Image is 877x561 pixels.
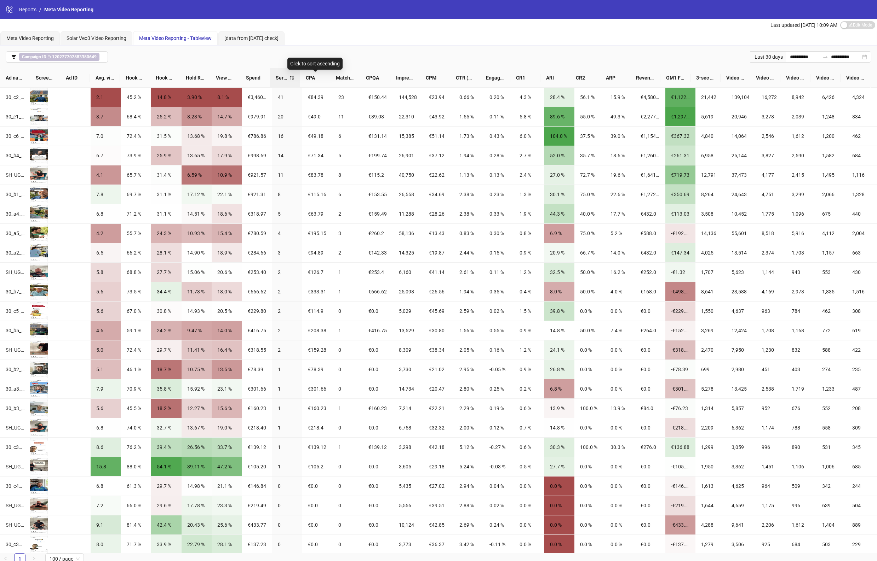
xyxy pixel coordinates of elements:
[576,74,595,82] span: CR2
[459,152,478,159] div: 1.94 %
[156,74,174,82] span: Hook Rate 3
[701,171,720,179] div: 12,791
[762,152,780,159] div: 3,827
[671,191,690,198] div: €350.69
[792,191,810,198] div: 3,299
[39,6,41,13] li: /
[429,210,448,218] div: €28.26
[690,68,721,88] th: 3-sec Video Views
[792,152,810,159] div: 2,590
[489,229,508,237] div: 0.30 %
[701,210,720,218] div: 3,508
[248,93,266,101] div: €3,460.10
[338,229,357,237] div: 3
[6,113,24,121] div: 30_c1_product-demo_trust2_vid-veo
[520,113,538,121] div: 5.8 %
[852,113,871,121] div: 834
[368,152,387,159] div: €199.74
[666,74,685,82] span: GM1 Final
[852,210,871,218] div: 440
[671,132,690,140] div: €367.32
[157,152,176,159] div: 25.9 %
[841,68,871,88] th: Video Plays At 95%
[732,113,750,121] div: 20,946
[641,229,659,237] div: €588.0
[6,74,24,82] span: Ad name
[641,191,659,198] div: €1,272.0
[308,93,327,101] div: €84.39
[224,35,279,41] span: [data from [DATE] check]
[762,229,780,237] div: 8,518
[139,35,212,41] span: Meta Video Reporting - Tableview
[671,210,690,218] div: €113.03
[489,113,508,121] div: 0.11 %
[429,171,448,179] div: €22.62
[550,93,569,101] div: 28.4 %
[308,210,327,218] div: €63.79
[792,132,810,140] div: 1,612
[701,113,720,121] div: 5,619
[96,93,115,101] div: 2.1
[127,152,145,159] div: 73.9 %
[822,113,841,121] div: 1,248
[6,93,24,101] div: 30_c2_product-demo_mwk3_vid-veo
[696,74,715,82] span: 3-sec Video Views
[248,210,266,218] div: €318.97
[732,132,750,140] div: 14,064
[11,54,16,59] span: filter
[550,191,569,198] div: 30.1 %
[6,191,24,198] div: 30_b1_QA_mwk3_mwk23_mwk22_mwk_17
[217,191,236,198] div: 22.1 %
[157,249,176,257] div: 28.1 %
[822,54,828,60] span: swap-right
[816,74,835,82] span: Video Plays At 75%
[248,152,266,159] div: €998.69
[248,171,266,179] div: €921.57
[399,210,418,218] div: 11,288
[330,68,360,88] th: Matches
[701,132,720,140] div: 4,840
[278,132,297,140] div: 16
[822,152,841,159] div: 1,582
[420,68,450,88] th: CPM
[248,191,266,198] div: €921.31
[127,93,145,101] div: 45.2 %
[127,210,145,218] div: 71.2 %
[641,113,659,121] div: €2,277.0
[489,132,508,140] div: 0.43 %
[459,113,478,121] div: 1.55 %
[770,22,837,28] span: Last updated [DATE] 10:09 AM
[852,229,871,237] div: 2,004
[580,171,599,179] div: 72.7 %
[792,93,810,101] div: 8,942
[510,68,540,88] th: CR1
[127,132,145,140] div: 72.4 %
[660,68,690,88] th: GM1 Final
[399,113,418,121] div: 22,310
[550,113,569,121] div: 89.6 %
[240,68,270,88] th: Spend
[611,229,629,237] div: 5.2 %
[60,68,90,88] th: Ad ID
[287,58,343,70] div: Click to sort ascending
[792,113,810,121] div: 2,039
[248,132,266,140] div: €786.86
[187,113,206,121] div: 8.23 %
[278,93,297,101] div: 41
[32,556,36,561] span: right
[732,210,750,218] div: 10,452
[489,93,508,101] div: 0.20 %
[308,171,327,179] div: €83.78
[756,74,775,82] span: Video Plays At 25%
[336,74,355,82] span: Matches
[600,68,630,88] th: ARP
[701,152,720,159] div: 6,958
[368,191,387,198] div: €153.55
[721,68,751,88] th: Video Plays
[338,191,357,198] div: 6
[217,132,236,140] div: 19.8 %
[368,93,387,101] div: €150.44
[486,74,505,82] span: Engagement Rate
[217,113,236,121] div: 14.7 %
[157,93,176,101] div: 14.8 %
